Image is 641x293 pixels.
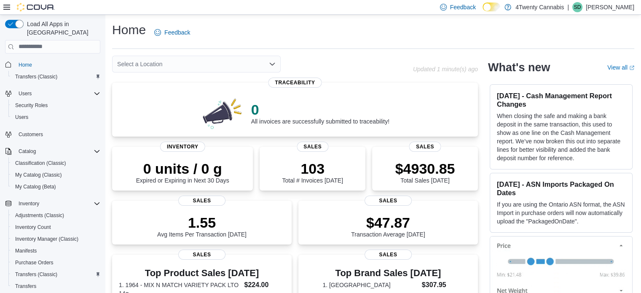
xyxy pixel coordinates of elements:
[15,224,51,231] span: Inventory Count
[572,2,582,12] div: Sue Dhami
[12,234,82,244] a: Inventory Manager (Classic)
[8,210,104,221] button: Adjustments (Classic)
[322,281,418,289] dt: 1. [GEOGRAPHIC_DATA]
[119,268,285,278] h3: Top Product Sales [DATE]
[15,271,57,278] span: Transfers (Classic)
[251,101,389,125] div: All invoices are successfully submitted to traceability!
[351,214,425,231] p: $47.87
[409,142,441,152] span: Sales
[497,91,625,108] h3: [DATE] - Cash Management Report Changes
[483,11,483,12] span: Dark Mode
[15,129,46,140] a: Customers
[12,72,100,82] span: Transfers (Classic)
[19,200,39,207] span: Inventory
[8,181,104,193] button: My Catalog (Beta)
[15,59,100,70] span: Home
[17,3,55,11] img: Cova
[395,160,455,177] p: $4930.85
[365,250,412,260] span: Sales
[12,269,100,280] span: Transfers (Classic)
[136,160,229,184] div: Expired or Expiring in Next 30 Days
[269,61,276,67] button: Open list of options
[8,280,104,292] button: Transfers
[12,222,100,232] span: Inventory Count
[12,210,67,220] a: Adjustments (Classic)
[12,222,54,232] a: Inventory Count
[497,112,625,162] p: When closing the safe and making a bank deposit in the same transaction, this used to show as one...
[365,196,412,206] span: Sales
[12,182,59,192] a: My Catalog (Beta)
[12,281,100,291] span: Transfers
[12,210,100,220] span: Adjustments (Classic)
[515,2,564,12] p: 4Twenty Cannabis
[8,233,104,245] button: Inventory Manager (Classic)
[268,78,322,88] span: Traceability
[15,146,100,156] span: Catalog
[164,28,190,37] span: Feedback
[395,160,455,184] div: Total Sales [DATE]
[15,236,78,242] span: Inventory Manager (Classic)
[15,283,36,290] span: Transfers
[15,172,62,178] span: My Catalog (Classic)
[15,73,57,80] span: Transfers (Classic)
[567,2,569,12] p: |
[574,2,581,12] span: SD
[15,259,54,266] span: Purchase Orders
[19,90,32,97] span: Users
[8,99,104,111] button: Security Roles
[282,160,343,177] p: 103
[8,269,104,280] button: Transfers (Classic)
[12,72,61,82] a: Transfers (Classic)
[8,71,104,83] button: Transfers (Classic)
[15,60,35,70] a: Home
[15,114,28,121] span: Users
[15,183,56,190] span: My Catalog (Beta)
[15,89,35,99] button: Users
[2,59,104,71] button: Home
[15,89,100,99] span: Users
[15,199,100,209] span: Inventory
[12,100,51,110] a: Security Roles
[2,88,104,99] button: Users
[12,100,100,110] span: Security Roles
[586,2,634,12] p: [PERSON_NAME]
[488,61,550,74] h2: What's new
[12,258,57,268] a: Purchase Orders
[322,268,453,278] h3: Top Brand Sales [DATE]
[2,145,104,157] button: Catalog
[12,269,61,280] a: Transfers (Classic)
[12,158,100,168] span: Classification (Classic)
[15,102,48,109] span: Security Roles
[15,146,39,156] button: Catalog
[8,157,104,169] button: Classification (Classic)
[19,131,43,138] span: Customers
[8,169,104,181] button: My Catalog (Classic)
[12,182,100,192] span: My Catalog (Beta)
[112,22,146,38] h1: Home
[607,64,634,71] a: View allExternal link
[12,170,100,180] span: My Catalog (Classic)
[12,170,65,180] a: My Catalog (Classic)
[160,142,205,152] span: Inventory
[15,129,100,140] span: Customers
[136,160,229,177] p: 0 units / 0 g
[251,101,389,118] p: 0
[12,258,100,268] span: Purchase Orders
[19,148,36,155] span: Catalog
[8,221,104,233] button: Inventory Count
[24,20,100,37] span: Load All Apps in [GEOGRAPHIC_DATA]
[629,65,634,70] svg: External link
[2,128,104,140] button: Customers
[497,180,625,197] h3: [DATE] - ASN Imports Packaged On Dates
[12,112,32,122] a: Users
[178,196,225,206] span: Sales
[15,160,66,167] span: Classification (Classic)
[12,158,70,168] a: Classification (Classic)
[8,245,104,257] button: Manifests
[19,62,32,68] span: Home
[8,257,104,269] button: Purchase Orders
[351,214,425,238] div: Transaction Average [DATE]
[450,3,476,11] span: Feedback
[8,111,104,123] button: Users
[12,112,100,122] span: Users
